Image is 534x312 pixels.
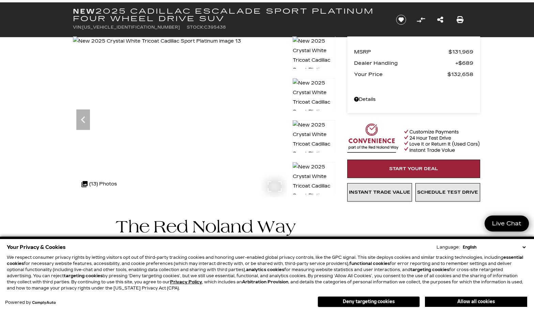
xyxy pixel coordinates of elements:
[437,15,443,25] a: Share this New 2025 Cadillac Escalade Sport Platinum Four Wheel Drive SUV
[447,70,473,79] span: $132,658
[5,300,56,305] div: Powered by
[187,25,204,30] span: Stock:
[354,95,473,104] a: Details
[425,297,527,307] button: Allow all cookies
[318,296,420,307] button: Deny targeting cookies
[78,176,120,192] div: (13) Photos
[485,216,529,232] a: Live Chat
[349,261,390,266] strong: functional cookies
[347,183,412,202] a: Instant Trade Value
[457,15,463,25] a: Print this New 2025 Cadillac Escalade Sport Platinum Four Wheel Drive SUV
[73,7,95,15] strong: New
[354,47,448,57] span: MSRP
[415,183,480,202] a: Schedule Test Drive
[437,245,460,249] div: Language:
[73,8,385,23] h1: 2025 Cadillac Escalade Sport Platinum Four Wheel Drive SUV
[455,58,473,68] span: $689
[32,301,56,305] a: ComplyAuto
[354,70,447,79] span: Your Price
[349,190,410,195] span: Instant Trade Value
[354,47,473,57] a: MSRP $131,969
[292,162,335,210] img: New 2025 Crystal White Tricoat Cadillac Sport Platinum image 13
[489,220,525,227] span: Live Chat
[354,58,473,68] a: Dealer Handling $689
[347,160,480,178] a: Start Your Deal
[410,267,449,272] strong: targeting cookies
[82,25,180,30] span: [US_VEHICLE_IDENTIFICATION_NUMBER]
[246,267,284,272] strong: analytics cookies
[7,254,527,291] p: We respect consumer privacy rights by letting visitors opt out of third-party tracking cookies an...
[389,166,438,172] span: Start Your Deal
[76,109,90,130] div: Previous
[417,190,478,195] span: Schedule Test Drive
[394,14,409,25] button: Save vehicle
[7,242,66,252] span: Your Privacy & Cookies
[448,47,473,57] span: $131,969
[73,25,82,30] span: VIN:
[461,244,527,250] select: Language Select
[64,273,103,278] strong: targeting cookies
[292,78,335,127] img: New 2025 Crystal White Tricoat Cadillac Sport Platinum image 11
[73,36,241,46] img: New 2025 Crystal White Tricoat Cadillac Sport Platinum image 13
[354,58,455,68] span: Dealer Handling
[292,120,335,168] img: New 2025 Crystal White Tricoat Cadillac Sport Platinum image 12
[242,280,288,284] strong: Arbitration Provision
[170,280,202,284] u: Privacy Policy
[416,15,426,25] button: Compare Vehicle
[292,36,335,85] img: New 2025 Crystal White Tricoat Cadillac Sport Platinum image 10
[354,70,473,79] a: Your Price $132,658
[204,25,226,30] span: C395438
